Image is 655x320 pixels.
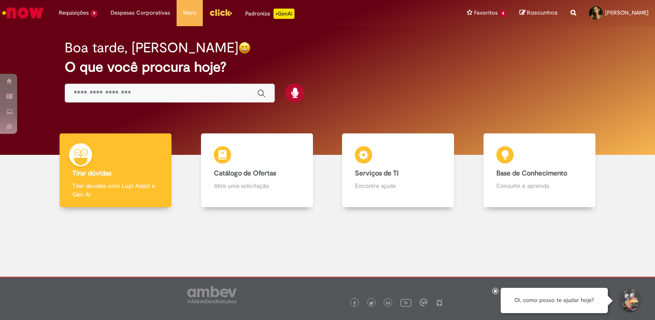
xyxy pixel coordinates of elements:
[59,9,89,17] span: Requisições
[520,9,558,17] a: Rascunhos
[214,181,300,190] p: Abra uma solicitação
[469,133,610,208] a: Base de Conhecimento Consulte e aprenda
[355,169,399,178] b: Serviços de TI
[72,181,159,199] p: Tirar dúvidas com Lupi Assist e Gen Ai
[499,10,507,17] span: 4
[214,169,276,178] b: Catálogo de Ofertas
[187,286,237,303] img: logo_footer_ambev_rotulo_gray.png
[527,9,558,17] span: Rascunhos
[369,301,373,305] img: logo_footer_twitter.png
[474,9,498,17] span: Favoritos
[183,9,196,17] span: More
[245,9,294,19] div: Padroniza
[496,181,583,190] p: Consulte e aprenda
[65,40,238,55] h2: Boa tarde, [PERSON_NAME]
[501,288,608,313] div: Oi, como posso te ajudar hoje?
[273,9,294,19] p: +GenAi
[111,9,170,17] span: Despesas Corporativas
[72,169,111,178] b: Tirar dúvidas
[90,10,98,17] span: 9
[616,288,642,314] button: Iniciar Conversa de Suporte
[386,301,391,306] img: logo_footer_linkedin.png
[436,299,443,306] img: logo_footer_naosei.png
[352,301,357,305] img: logo_footer_facebook.png
[45,133,186,208] a: Tirar dúvidas Tirar dúvidas com Lupi Assist e Gen Ai
[605,9,649,16] span: [PERSON_NAME]
[65,60,590,75] h2: O que você procura hoje?
[238,42,251,54] img: happy-face.png
[209,6,232,19] img: click_logo_yellow_360x200.png
[496,169,567,178] b: Base de Conhecimento
[186,133,328,208] a: Catálogo de Ofertas Abra uma solicitação
[420,299,427,306] img: logo_footer_workplace.png
[355,181,441,190] p: Encontre ajuda
[1,4,45,21] img: ServiceNow
[327,133,469,208] a: Serviços de TI Encontre ajuda
[400,297,412,308] img: logo_footer_youtube.png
